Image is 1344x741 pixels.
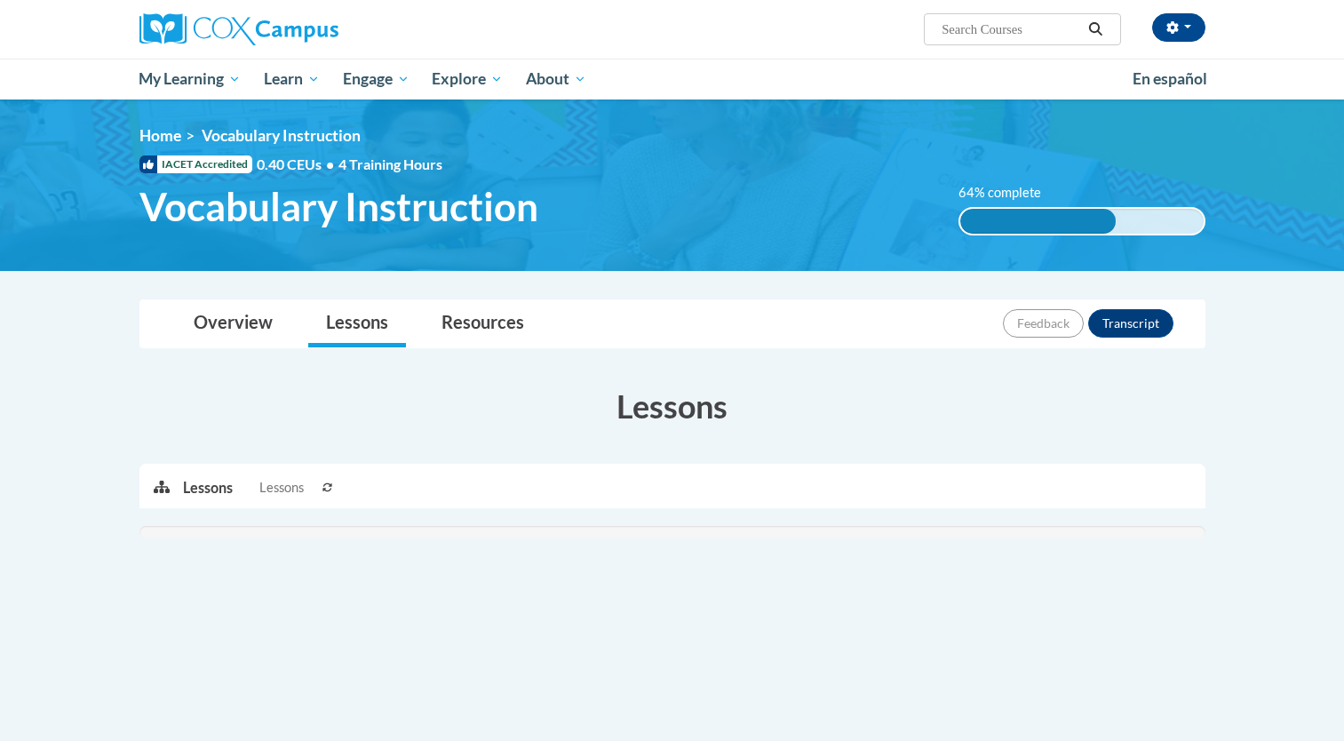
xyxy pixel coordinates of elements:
[424,300,542,347] a: Resources
[960,209,1116,234] div: 64% complete
[1133,69,1207,88] span: En español
[432,68,503,90] span: Explore
[1152,13,1205,42] button: Account Settings
[139,13,477,45] a: Cox Campus
[139,384,1205,428] h3: Lessons
[940,19,1082,40] input: Search Courses
[326,155,334,172] span: •
[1088,309,1173,338] button: Transcript
[183,478,233,498] p: Lessons
[338,155,442,172] span: 4 Training Hours
[257,155,338,174] span: 0.40 CEUs
[113,59,1232,100] div: Main menu
[958,183,1061,203] label: 64% complete
[128,59,253,100] a: My Learning
[1082,19,1109,40] button: Search
[514,59,598,100] a: About
[264,68,320,90] span: Learn
[202,126,361,145] span: Vocabulary Instruction
[176,300,290,347] a: Overview
[343,68,410,90] span: Engage
[331,59,421,100] a: Engage
[1003,309,1084,338] button: Feedback
[1121,60,1219,98] a: En español
[139,183,538,230] span: Vocabulary Instruction
[420,59,514,100] a: Explore
[139,13,338,45] img: Cox Campus
[139,155,252,173] span: IACET Accredited
[139,126,181,145] a: Home
[259,478,304,498] span: Lessons
[252,59,331,100] a: Learn
[308,300,406,347] a: Lessons
[526,68,586,90] span: About
[139,68,241,90] span: My Learning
